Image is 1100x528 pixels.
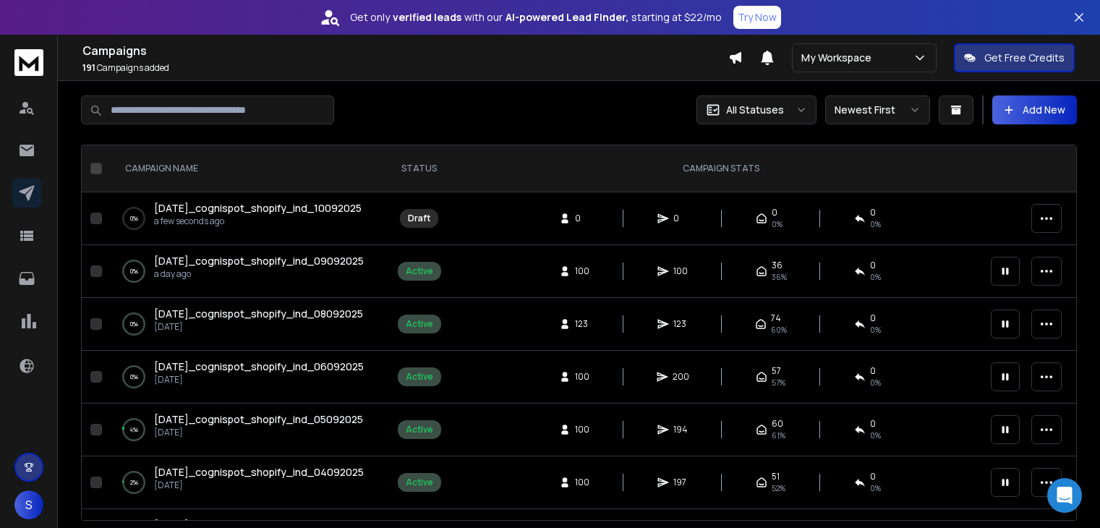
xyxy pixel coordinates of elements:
span: 60 % [771,324,787,336]
span: 0 % [870,482,881,494]
a: [DATE]_cognispot_shopify_ind_05092025 [154,412,363,427]
th: CAMPAIGN NAME [108,145,378,192]
td: 0%[DATE]_cognispot_shopify_ind_09092025a day ago [108,245,378,298]
span: 51 [772,471,780,482]
span: 100 [575,477,589,488]
div: Active [406,371,433,383]
p: All Statuses [726,103,784,117]
span: 0 [870,312,876,324]
span: 100 [575,265,589,277]
p: 2 % [130,475,138,490]
span: 200 [673,371,689,383]
span: 36 [772,260,783,271]
span: 57 [772,365,781,377]
p: My Workspace [801,51,877,65]
div: Open Intercom Messenger [1047,478,1082,513]
a: [DATE]_cognispot_shopify_ind_04092025 [154,465,364,480]
span: 52 % [772,482,785,494]
p: Get only with our starting at $22/mo [350,10,722,25]
td: 4%[DATE]_cognispot_shopify_ind_05092025[DATE] [108,404,378,456]
h1: Campaigns [82,42,728,59]
img: logo [14,49,43,76]
div: Active [406,265,433,277]
span: 0 [673,213,688,224]
p: a day ago [154,268,364,280]
span: 123 [673,318,688,330]
div: Active [406,424,433,435]
span: 0 [870,418,876,430]
p: 0 % [130,317,138,331]
span: 0 [870,471,876,482]
p: Try Now [738,10,777,25]
span: 197 [673,477,688,488]
span: 0 [870,260,876,271]
p: [DATE] [154,321,363,333]
span: 0 % [870,377,881,388]
span: 61 % [772,430,785,441]
span: 100 [575,371,589,383]
span: [DATE]_cognispot_shopify_ind_04092025 [154,465,364,479]
p: 0 % [130,370,138,384]
td: 2%[DATE]_cognispot_shopify_ind_04092025[DATE] [108,456,378,509]
div: Active [406,477,433,488]
a: [DATE]_cognispot_shopify_ind_08092025 [154,307,363,321]
button: Get Free Credits [954,43,1075,72]
p: 0 % [130,211,138,226]
span: 0% [870,218,881,230]
strong: AI-powered Lead Finder, [506,10,628,25]
span: 123 [575,318,589,330]
strong: verified leads [393,10,461,25]
span: 100 [673,265,688,277]
th: CAMPAIGN STATS [460,145,982,192]
a: [DATE]_cognispot_shopify_ind_09092025 [154,254,364,268]
span: 0% [772,218,783,230]
span: 0 % [870,271,881,283]
td: 0%[DATE]_cognispot_shopify_ind_10092025a few seconds ago [108,192,378,245]
span: 0 % [870,430,881,441]
td: 0%[DATE]_cognispot_shopify_ind_06092025[DATE] [108,351,378,404]
span: [DATE]_cognispot_shopify_ind_10092025 [154,201,362,215]
span: [DATE]_cognispot_shopify_ind_06092025 [154,359,364,373]
span: 36 % [772,271,787,283]
span: 0 % [870,324,881,336]
a: [DATE]_cognispot_shopify_ind_10092025 [154,201,362,216]
p: [DATE] [154,374,364,386]
a: [DATE]_cognispot_shopify_ind_06092025 [154,359,364,374]
span: 57 % [772,377,785,388]
span: 0 [772,207,777,218]
p: 0 % [130,264,138,278]
p: [DATE] [154,427,363,438]
button: Newest First [825,95,930,124]
button: Add New [992,95,1077,124]
p: 4 % [129,422,138,437]
span: [DATE]_cognispot_shopify_ind_05092025 [154,412,363,426]
button: S [14,490,43,519]
span: 60 [772,418,783,430]
button: Try Now [733,6,781,29]
span: 0 [575,213,589,224]
span: [DATE]_cognispot_shopify_ind_08092025 [154,307,363,320]
div: Draft [408,213,430,224]
p: Get Free Credits [984,51,1065,65]
p: Campaigns added [82,62,728,74]
span: 0 [870,365,876,377]
span: 191 [82,61,95,74]
th: STATUS [378,145,460,192]
span: 194 [673,424,688,435]
span: 100 [575,424,589,435]
td: 0%[DATE]_cognispot_shopify_ind_08092025[DATE] [108,298,378,351]
span: 0 [870,207,876,218]
div: Active [406,318,433,330]
p: a few seconds ago [154,216,362,227]
span: 74 [771,312,781,324]
p: [DATE] [154,480,364,491]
